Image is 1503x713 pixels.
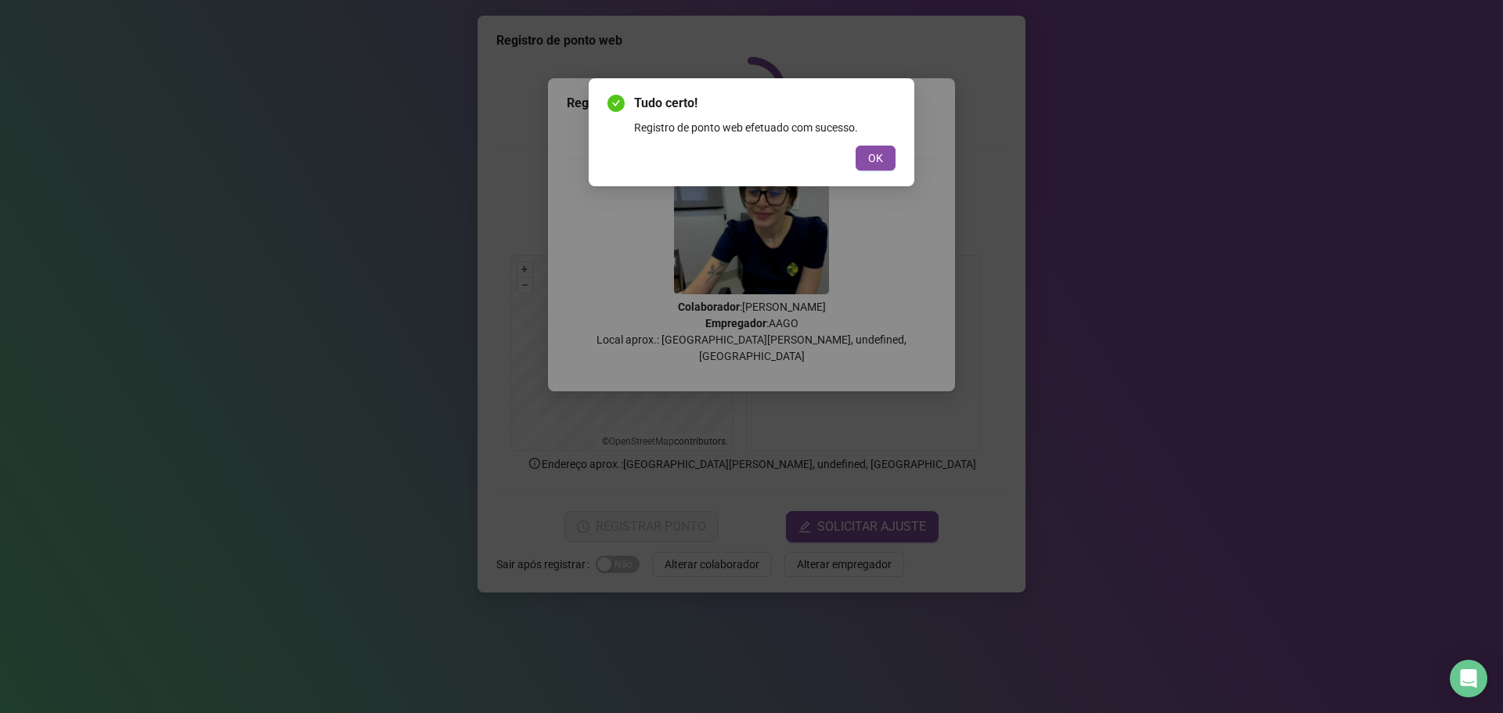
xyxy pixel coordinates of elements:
span: OK [868,149,883,167]
span: Tudo certo! [634,94,896,113]
div: Open Intercom Messenger [1450,660,1487,697]
div: Registro de ponto web efetuado com sucesso. [634,119,896,136]
button: OK [856,146,896,171]
span: check-circle [607,95,625,112]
